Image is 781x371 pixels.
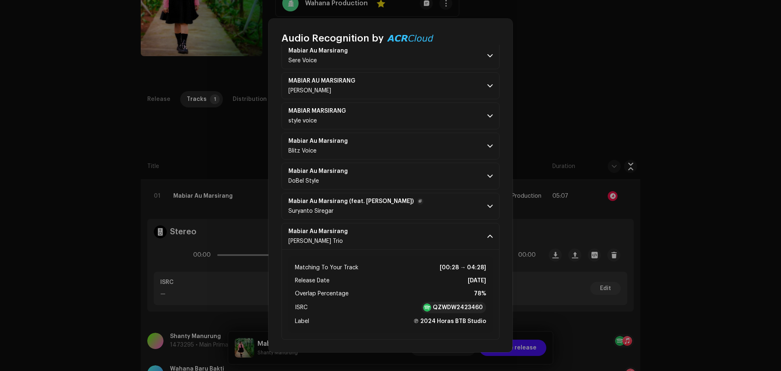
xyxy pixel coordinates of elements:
[288,108,356,114] span: MABIAR MARSIRANG
[281,72,500,99] p-accordion-header: MABIAR AU MARSIRANG[PERSON_NAME]
[288,228,358,235] span: Mabiar Au Marsirang
[288,48,358,54] span: Mabiar Au Marsirang
[288,88,331,94] span: DIPO PARDEDE
[474,289,486,299] strong: 78%
[440,263,486,273] strong: [00:28 → 04:28]
[281,250,500,340] p-accordion-content: Mabiar Au Marsirang[PERSON_NAME] Trio
[288,198,414,205] strong: Mabiar Au Marsirang (feat. [PERSON_NAME])
[288,118,317,124] span: style voice
[288,238,343,244] span: Natalis Trio
[288,148,316,154] span: Blitz Voice
[288,168,358,175] span: Mabiar Au Marsirang
[288,228,348,235] strong: Mabiar Au Marsirang
[281,42,500,69] p-accordion-header: Mabiar Au MarsirangSere Voice
[288,168,348,175] strong: Mabiar Au Marsirang
[295,263,358,273] span: Matching To Your Track
[288,78,365,84] span: MABIAR AU MARSIRANG
[281,103,500,129] p-accordion-header: MABIAR MARSIRANGstyle voice
[288,138,358,144] span: Mabiar Au Marsirang
[295,303,308,312] span: ISRC
[288,58,317,63] span: Sere Voice
[288,208,334,214] span: Suryanto Siregar
[281,133,500,159] p-accordion-header: Mabiar Au MarsirangBlitz Voice
[295,316,309,326] span: Label
[288,178,319,184] span: DoBel Style
[281,32,384,45] span: Audio Recognition by
[288,198,423,205] span: Mabiar Au Marsirang (feat. Nora Sagala)
[281,163,500,190] p-accordion-header: Mabiar Au MarsirangDoBel Style
[288,48,348,54] strong: Mabiar Au Marsirang
[281,193,500,220] p-accordion-header: Mabiar Au Marsirang (feat. [PERSON_NAME])Suryanto Siregar
[288,78,355,84] strong: MABIAR AU MARSIRANG
[288,138,348,144] strong: Mabiar Au Marsirang
[281,223,500,250] p-accordion-header: Mabiar Au Marsirang[PERSON_NAME] Trio
[413,316,486,326] strong: ℗ 2024 Horas BTB Studio
[468,276,486,286] strong: [DATE]
[288,108,346,114] strong: MABIAR MARSIRANG
[433,303,483,312] strong: QZWDW2423460
[295,276,329,286] span: Release Date
[295,289,349,299] span: Overlap Percentage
